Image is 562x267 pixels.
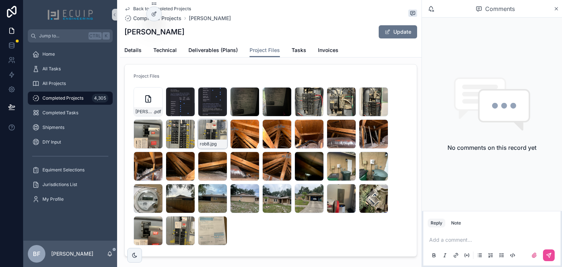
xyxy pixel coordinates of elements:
a: Deliverables (Plans) [188,44,238,58]
p: [PERSON_NAME] [51,250,93,257]
a: Project Files [250,44,280,58]
a: My Profile [28,193,113,206]
span: Invoices [318,47,338,54]
a: All Projects [28,77,113,90]
a: Tasks [292,44,306,58]
span: My Profile [42,196,64,202]
span: Technical [153,47,177,54]
button: Note [448,219,464,227]
span: Deliverables (Plans) [188,47,238,54]
h2: No comments on this record yet [447,143,536,152]
span: Ctrl [89,32,102,40]
span: Equiment Selections [42,167,85,173]
button: Jump to...CtrlK [28,29,113,42]
a: Shipments [28,121,113,134]
a: [PERSON_NAME] [189,15,231,22]
a: Invoices [318,44,338,58]
span: K [103,33,109,39]
a: Equiment Selections [28,163,113,177]
img: App logo [47,9,93,21]
span: Tasks [292,47,306,54]
span: Jurisdictions List [42,182,77,188]
a: Completed Projects4,305 [28,92,113,105]
h1: [PERSON_NAME] [124,27,184,37]
a: Details [124,44,142,58]
div: 4,305 [92,94,108,103]
span: rob8 [200,141,209,147]
span: All Projects [42,81,66,86]
a: Jurisdictions List [28,178,113,191]
span: Back to Completed Projects [133,6,191,12]
a: All Tasks [28,62,113,75]
span: .pdf [153,109,161,115]
span: Project Files [134,73,159,79]
div: scrollable content [23,42,117,215]
button: Reply [428,219,445,227]
span: Completed Projects [133,15,181,22]
span: Jump to... [39,33,86,39]
span: Completed Projects [42,95,83,101]
a: Completed Tasks [28,106,113,119]
span: Shipments [42,125,64,130]
span: Comments [485,4,515,13]
span: [PERSON_NAME]-Engineering [135,109,153,115]
span: DIY Input [42,139,61,145]
span: .jpg [209,141,217,147]
span: BF [33,249,40,258]
a: Back to Completed Projects [124,6,191,12]
span: Home [42,51,55,57]
span: Completed Tasks [42,110,78,116]
button: Update [379,25,417,38]
a: Technical [153,44,177,58]
a: DIY Input [28,136,113,149]
a: Home [28,48,113,61]
span: Details [124,47,142,54]
span: Project Files [250,47,280,54]
span: All Tasks [42,66,61,72]
div: Note [451,220,461,226]
a: Completed Projects [124,15,181,22]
